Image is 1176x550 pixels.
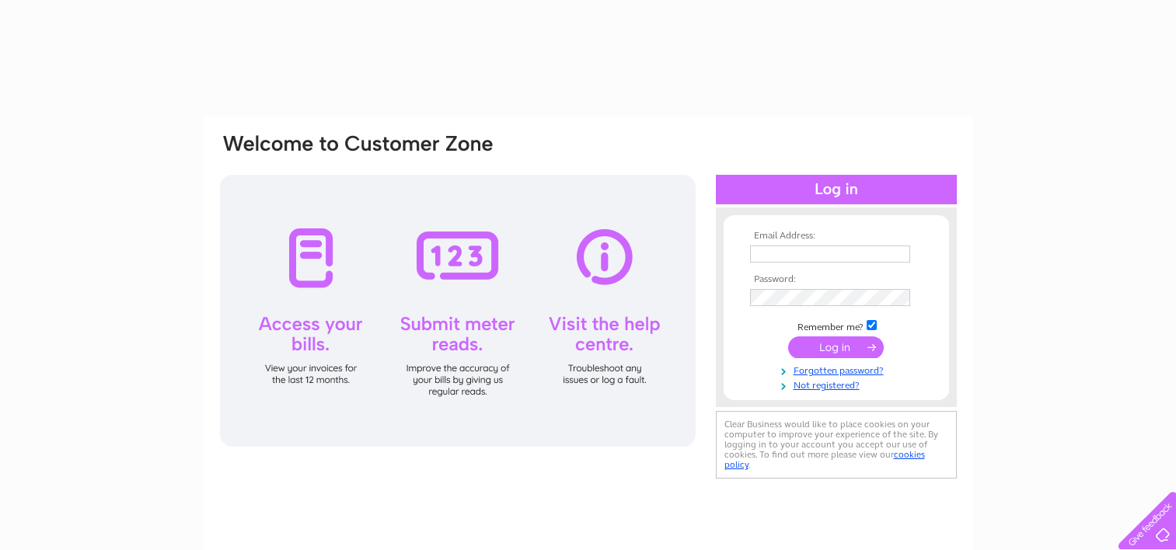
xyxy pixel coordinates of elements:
[716,411,957,479] div: Clear Business would like to place cookies on your computer to improve your experience of the sit...
[788,336,884,358] input: Submit
[746,318,926,333] td: Remember me?
[724,449,925,470] a: cookies policy
[746,274,926,285] th: Password:
[750,362,926,377] a: Forgotten password?
[750,377,926,392] a: Not registered?
[746,231,926,242] th: Email Address:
